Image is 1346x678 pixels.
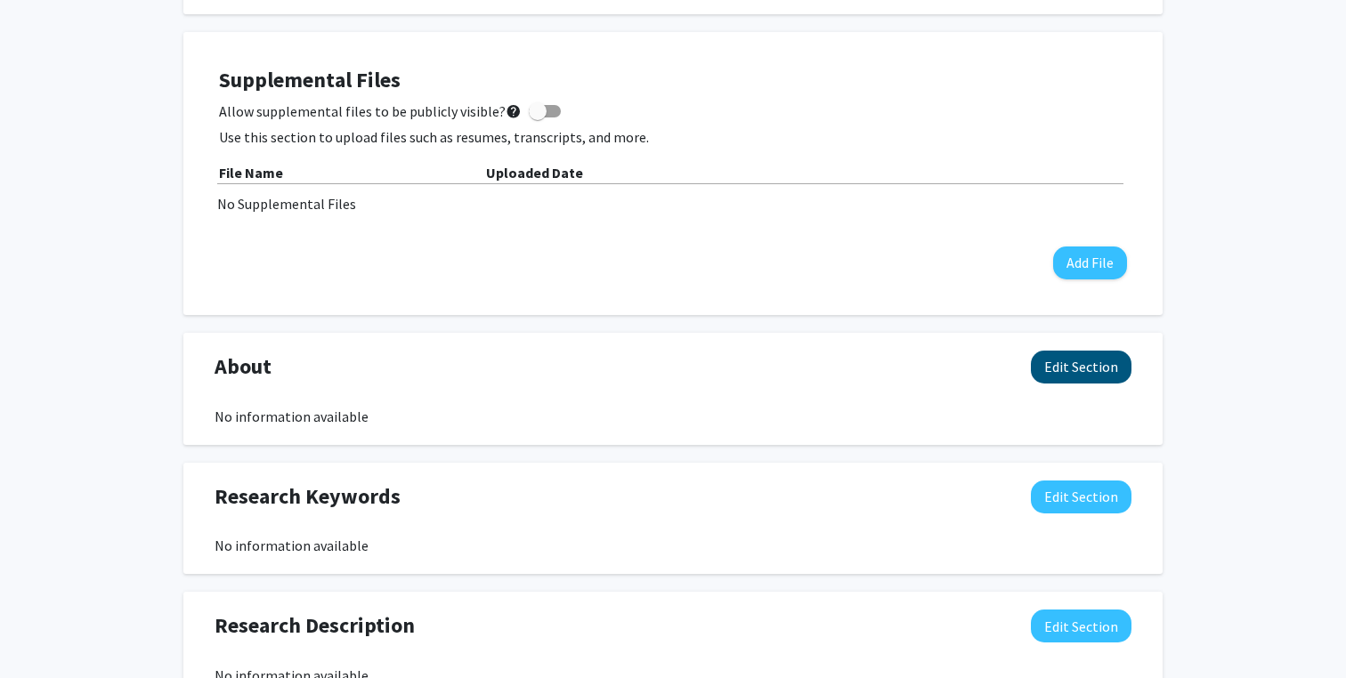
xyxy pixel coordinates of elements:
[1053,246,1127,279] button: Add File
[506,101,522,122] mat-icon: help
[1031,480,1131,513] button: Edit Research Keywords
[219,164,283,182] b: File Name
[219,126,1127,148] p: Use this section to upload files such as resumes, transcripts, and more.
[1031,609,1131,642] button: Edit Research Description
[215,351,272,383] span: About
[1031,351,1131,383] button: Edit About
[217,193,1129,214] div: No Supplemental Files
[486,164,583,182] b: Uploaded Date
[215,609,415,642] span: Research Description
[13,598,76,665] iframe: Chat
[219,101,522,122] span: Allow supplemental files to be publicly visible?
[219,68,1127,93] h4: Supplemental Files
[215,480,401,513] span: Research Keywords
[215,406,1131,427] div: No information available
[215,535,1131,556] div: No information available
